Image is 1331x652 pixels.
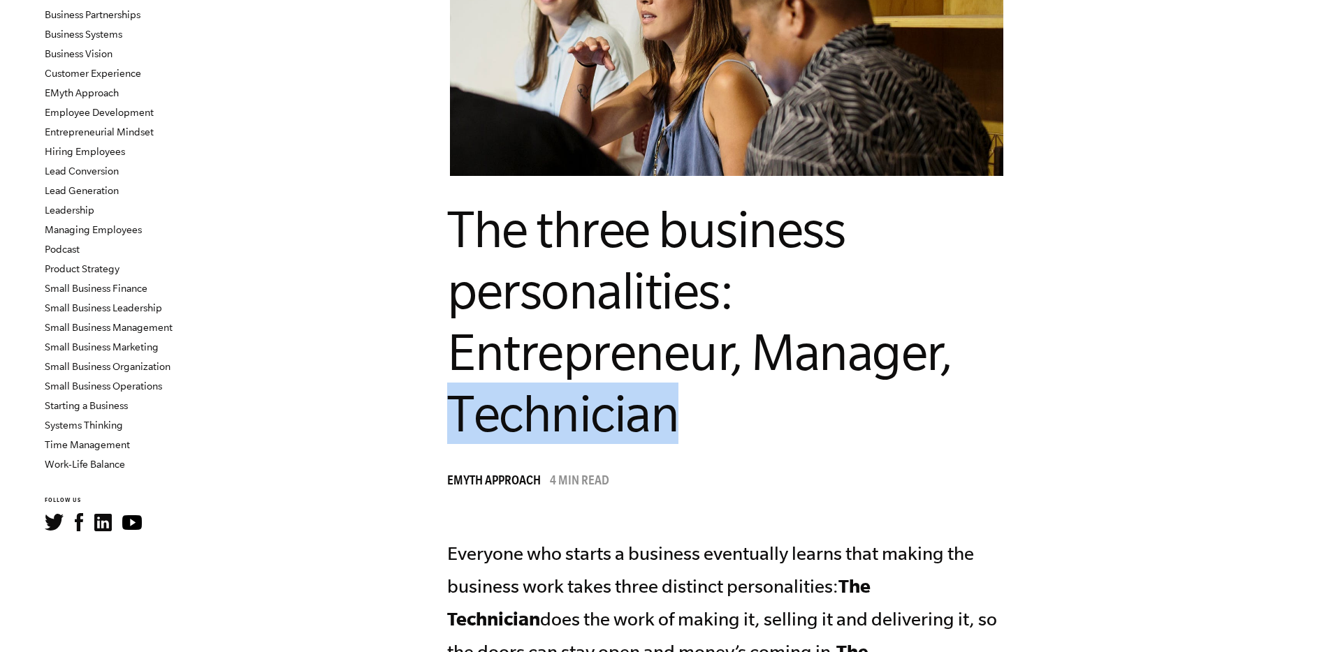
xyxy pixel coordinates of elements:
[45,496,213,505] h6: FOLLOW US
[45,244,80,255] a: Podcast
[45,263,119,274] a: Product Strategy
[45,224,142,235] a: Managing Employees
[45,48,112,59] a: Business Vision
[45,205,94,216] a: Leadership
[447,475,541,489] span: EMyth Approach
[45,361,170,372] a: Small Business Organization
[45,283,147,294] a: Small Business Finance
[45,146,125,157] a: Hiring Employees
[94,514,112,531] img: LinkedIn
[45,341,159,353] a: Small Business Marketing
[45,185,119,196] a: Lead Generation
[45,126,154,138] a: Entrepreneurial Mindset
[447,200,952,442] span: The three business personalities: Entrepreneur, Manager, Technician
[45,302,162,313] a: Small Business Leadership
[45,459,125,470] a: Work-Life Balance
[45,107,154,118] a: Employee Development
[45,380,162,392] a: Small Business Operations
[45,9,140,20] a: Business Partnerships
[45,420,123,431] a: Systems Thinking
[45,514,64,531] img: Twitter
[45,439,130,450] a: Time Management
[45,400,128,411] a: Starting a Business
[45,29,122,40] a: Business Systems
[75,513,83,531] img: Facebook
[45,322,173,333] a: Small Business Management
[1261,585,1331,652] iframe: Chat Widget
[447,475,548,489] a: EMyth Approach
[122,515,142,530] img: YouTube
[45,68,141,79] a: Customer Experience
[45,87,119,98] a: EMyth Approach
[550,475,609,489] p: 4 min read
[45,165,119,177] a: Lead Conversion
